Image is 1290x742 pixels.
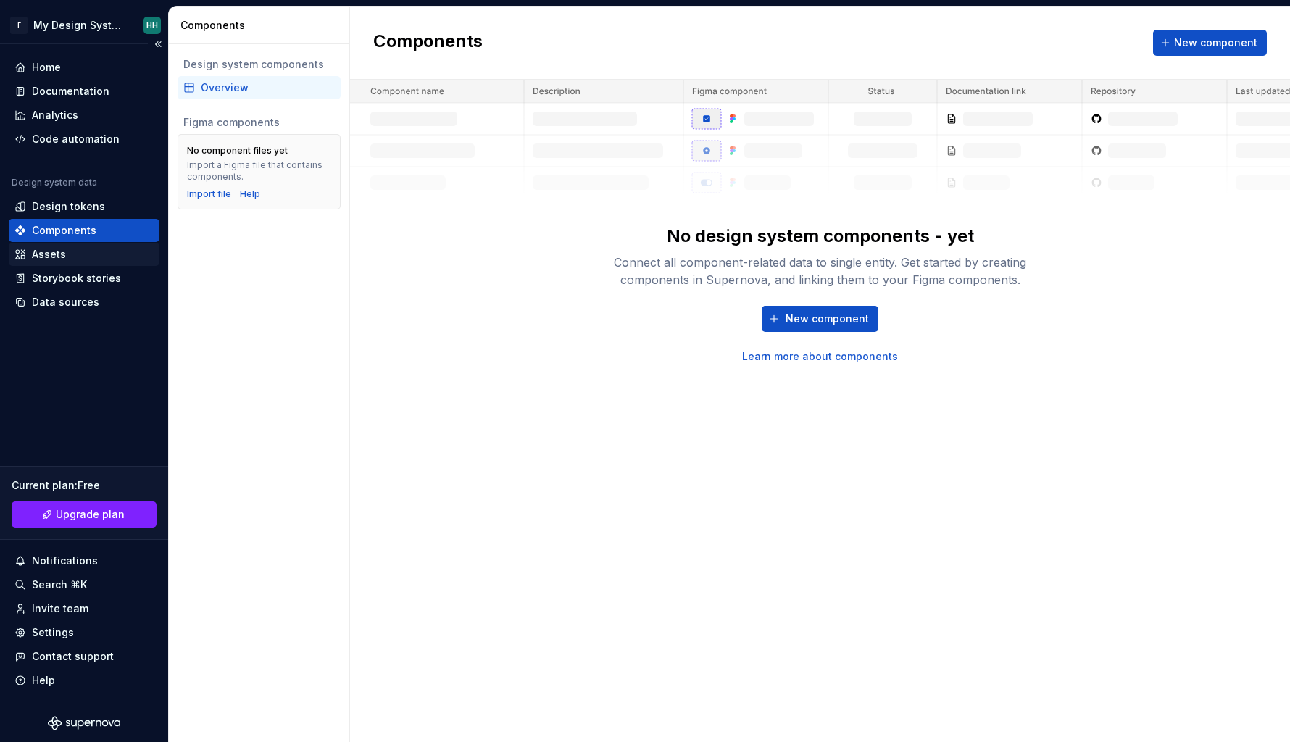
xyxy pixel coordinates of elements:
a: Assets [9,243,159,266]
a: Upgrade plan [12,501,157,528]
div: Contact support [32,649,114,664]
a: Storybook stories [9,267,159,290]
div: F [10,17,28,34]
div: Code automation [32,132,120,146]
a: Invite team [9,597,159,620]
div: Search ⌘K [32,578,87,592]
div: Components [32,223,96,238]
div: Analytics [32,108,78,122]
div: Figma components [183,115,335,130]
div: Documentation [32,84,109,99]
a: Documentation [9,80,159,103]
span: Upgrade plan [56,507,125,522]
div: HH [146,20,158,31]
a: Help [240,188,260,200]
button: New component [762,306,878,332]
div: Current plan : Free [12,478,157,493]
div: Help [32,673,55,688]
div: Home [32,60,61,75]
div: Notifications [32,554,98,568]
a: Overview [178,76,341,99]
div: Assets [32,247,66,262]
div: No component files yet [187,145,288,157]
div: Overview [201,80,335,95]
button: New component [1153,30,1267,56]
a: Analytics [9,104,159,127]
div: Storybook stories [32,271,121,285]
div: Data sources [32,295,99,309]
div: Connect all component-related data to single entity. Get started by creating components in Supern... [588,254,1052,288]
a: Settings [9,621,159,644]
div: Design system components [183,57,335,72]
button: Search ⌘K [9,573,159,596]
a: Data sources [9,291,159,314]
svg: Supernova Logo [48,716,120,730]
button: Collapse sidebar [148,34,168,54]
a: Design tokens [9,195,159,218]
div: Design system data [12,177,97,188]
button: Contact support [9,645,159,668]
a: Home [9,56,159,79]
div: Invite team [32,601,88,616]
a: Code automation [9,128,159,151]
div: Settings [32,625,74,640]
a: Learn more about components [742,349,898,364]
span: New component [1174,36,1257,50]
div: Import a Figma file that contains components. [187,159,331,183]
div: Components [180,18,344,33]
div: No design system components - yet [667,225,974,248]
a: Components [9,219,159,242]
h2: Components [373,30,483,56]
button: FMy Design SystemHH [3,9,165,41]
span: New component [786,312,869,326]
button: Import file [187,188,231,200]
div: My Design System [33,18,126,33]
button: Help [9,669,159,692]
div: Design tokens [32,199,105,214]
button: Notifications [9,549,159,572]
